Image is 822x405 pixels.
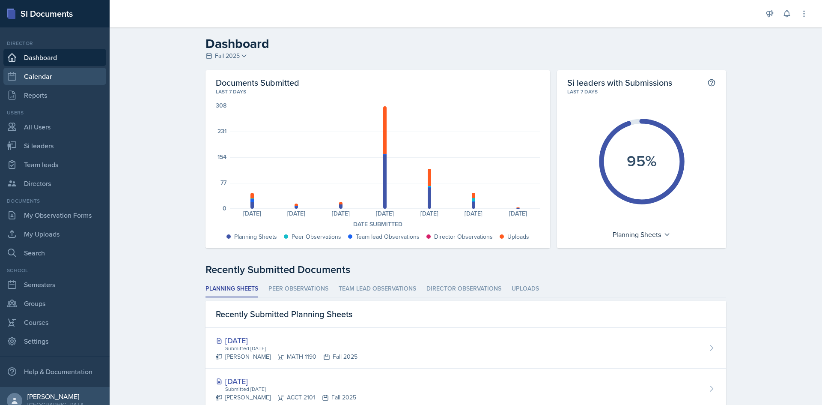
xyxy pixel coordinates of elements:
div: School [3,267,106,274]
div: 154 [217,154,226,160]
div: [PERSON_NAME] [27,392,85,401]
a: Directors [3,175,106,192]
div: 0 [223,205,226,211]
li: Planning Sheets [205,281,258,297]
div: [DATE] [407,210,451,216]
a: Settings [3,333,106,350]
li: Peer Observations [268,281,328,297]
div: Last 7 days [216,88,540,96]
a: Reports [3,87,106,104]
li: Director Observations [426,281,501,297]
div: Recently Submitted Documents [205,262,726,277]
div: [DATE] [319,210,363,216]
div: Help & Documentation [3,363,106,380]
h2: Documents Submitted [216,77,540,88]
text: 95% [627,150,657,172]
a: [DATE] Submitted [DATE] [PERSON_NAME]MATH 1190Fall 2025 [205,328,726,369]
div: Planning Sheets [234,232,277,241]
div: Users [3,109,106,117]
div: Peer Observations [292,232,341,241]
div: Team lead Observations [356,232,420,241]
div: Submitted [DATE] [224,385,356,393]
div: Documents [3,197,106,205]
div: Last 7 days [567,88,716,96]
div: Director Observations [434,232,493,241]
div: [DATE] [216,335,357,346]
div: [DATE] [363,210,407,216]
div: 308 [216,102,226,108]
li: Uploads [512,281,539,297]
div: [PERSON_NAME] MATH 1190 Fall 2025 [216,352,357,361]
a: Team leads [3,156,106,173]
div: 77 [220,180,226,186]
div: Planning Sheets [608,228,675,241]
div: [DATE] [274,210,318,216]
div: Director [3,39,106,47]
h2: Dashboard [205,36,726,51]
a: Search [3,244,106,261]
a: All Users [3,118,106,135]
a: Si leaders [3,137,106,154]
h2: Si leaders with Submissions [567,77,672,88]
a: Semesters [3,276,106,293]
div: [DATE] [451,210,495,216]
a: Courses [3,314,106,331]
a: Dashboard [3,49,106,66]
a: My Uploads [3,225,106,243]
a: My Observation Forms [3,207,106,224]
div: [DATE] [230,210,274,216]
a: Groups [3,295,106,312]
div: Submitted [DATE] [224,345,357,352]
div: 231 [217,128,226,134]
div: Recently Submitted Planning Sheets [205,301,726,328]
a: Calendar [3,68,106,85]
div: [DATE] [496,210,540,216]
span: Fall 2025 [215,51,240,60]
div: Uploads [507,232,529,241]
div: Date Submitted [216,220,540,229]
li: Team lead Observations [339,281,416,297]
div: [PERSON_NAME] ACCT 2101 Fall 2025 [216,393,356,402]
div: [DATE] [216,375,356,387]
